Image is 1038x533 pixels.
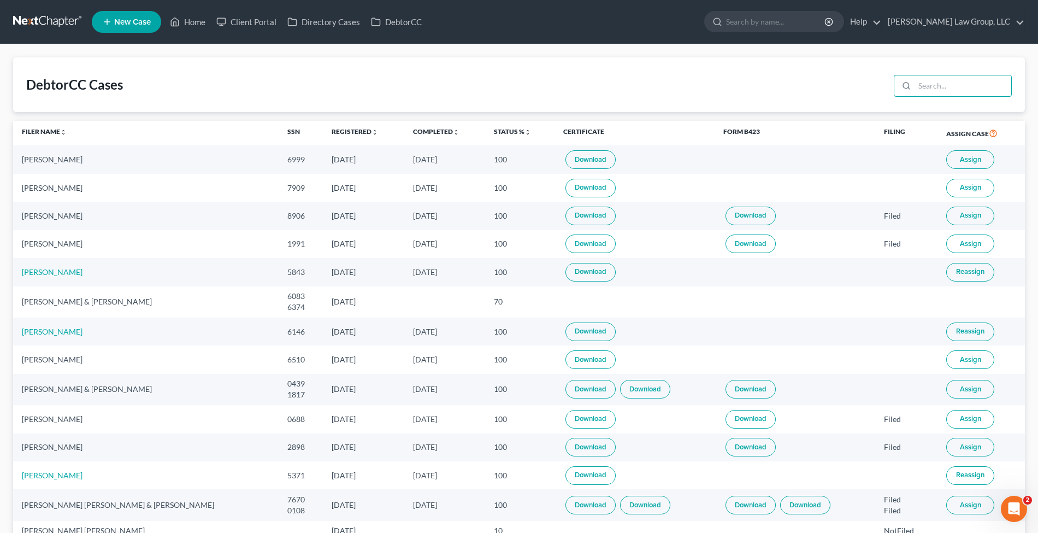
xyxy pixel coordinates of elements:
td: [DATE] [404,405,485,433]
td: 100 [485,374,555,405]
td: [DATE] [323,461,404,489]
td: [DATE] [323,434,404,461]
div: 0688 [287,414,314,425]
a: Download [726,410,776,429]
div: 1991 [287,238,314,249]
i: unfold_more [371,129,378,136]
button: Reassign [946,263,994,282]
td: [DATE] [404,230,485,258]
td: [DATE] [404,374,485,405]
span: Reassign [956,471,984,479]
div: [PERSON_NAME] [22,354,270,365]
span: Assign [960,355,981,364]
div: [PERSON_NAME] [PERSON_NAME] & [PERSON_NAME] [22,500,270,511]
span: Assign [960,385,981,394]
i: unfold_more [60,129,67,136]
td: 100 [485,202,555,230]
a: Download [780,496,830,514]
a: Download [565,235,616,253]
a: Download [565,150,616,169]
i: unfold_more [524,129,531,136]
a: Status %unfold_more [494,127,531,136]
div: [PERSON_NAME] [22,154,270,165]
div: 0108 [287,505,314,516]
td: [DATE] [323,374,404,405]
td: [DATE] [323,286,404,318]
div: 6999 [287,154,314,165]
td: 100 [485,489,555,520]
div: [PERSON_NAME] & [PERSON_NAME] [22,384,270,395]
button: Assign [946,207,994,225]
td: 100 [485,434,555,461]
a: Filer Nameunfold_more [22,127,67,136]
a: DebtorCC [365,12,427,32]
td: [DATE] [404,318,485,345]
a: Download [565,438,616,456]
a: Download [726,207,776,225]
button: Assign [946,179,994,197]
td: 100 [485,405,555,433]
div: 2898 [287,442,314,453]
td: [DATE] [323,489,404,520]
td: [DATE] [404,258,485,286]
span: 2 [1023,496,1032,505]
span: New Case [114,18,151,26]
span: Assign [960,211,981,220]
a: Download [726,380,776,399]
div: 1817 [287,389,314,400]
a: Client Portal [211,12,282,32]
button: Assign [946,410,994,429]
td: [DATE] [323,258,404,286]
a: [PERSON_NAME] [22,267,82,277]
div: DebtorCC Cases [26,76,123,93]
a: Download [620,496,670,514]
button: Assign [946,235,994,253]
span: Assign [960,414,981,423]
a: Completedunfold_more [413,127,459,136]
td: 100 [485,230,555,258]
div: 7670 [287,494,314,505]
a: Download [565,466,616,485]
span: Assign [960,443,981,452]
i: unfold_more [453,129,459,136]
td: 100 [485,461,555,489]
a: Download [565,179,616,197]
button: Assign [946,350,994,369]
div: 0439 [287,378,314,389]
div: 5843 [287,267,314,278]
div: [PERSON_NAME] [22,210,270,221]
div: 6374 [287,302,314,313]
td: 100 [485,345,555,373]
td: 100 [485,145,555,173]
div: 8906 [287,210,314,221]
div: [PERSON_NAME] [22,414,270,425]
a: Download [726,438,776,456]
td: [DATE] [323,174,404,202]
div: [PERSON_NAME] [22,183,270,194]
div: 6146 [287,326,314,337]
button: Assign [946,438,994,456]
div: Filed [884,442,929,453]
td: [DATE] [404,174,485,202]
span: Reassign [956,267,984,276]
a: Download [565,207,616,225]
div: 6083 [287,291,314,302]
td: 100 [485,174,555,202]
th: Assign Case [937,121,1025,146]
button: Reassign [946,323,994,341]
div: [PERSON_NAME] & [PERSON_NAME] [22,296,270,307]
th: SSN [279,121,323,146]
td: [DATE] [404,145,485,173]
button: Assign [946,380,994,399]
td: 100 [485,318,555,345]
td: 70 [485,286,555,318]
a: Download [565,263,616,282]
button: Assign [946,496,994,514]
div: Filed [884,505,929,516]
a: Download [620,380,670,399]
a: Download [726,496,776,514]
td: [DATE] [404,461,485,489]
td: [DATE] [404,489,485,520]
div: Filed [884,494,929,505]
button: Assign [946,150,994,169]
